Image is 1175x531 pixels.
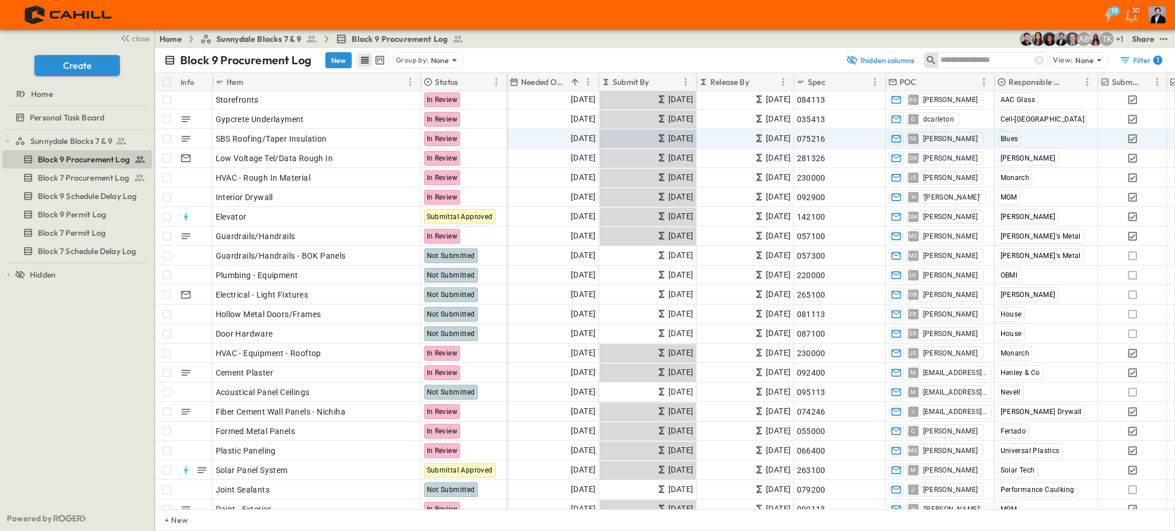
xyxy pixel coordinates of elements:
[1020,32,1033,46] img: Anthony Vazquez (avazquez@cahill-sf.com)
[766,210,791,223] span: [DATE]
[427,213,493,221] span: Submittal Approved
[216,503,271,515] span: Paint - Exterior
[766,366,791,379] span: [DATE]
[427,232,458,240] span: In Review
[216,33,302,45] span: Sunnydale Blocks 7 & 9
[216,94,259,106] span: Storefronts
[1097,5,1120,25] button: 19
[1157,56,1159,65] h6: 1
[797,270,826,281] span: 220000
[571,424,596,438] span: [DATE]
[396,54,429,66] p: Group by:
[1116,33,1127,45] p: + 1
[797,114,826,125] span: 035413
[427,369,458,377] span: In Review
[923,115,955,124] span: dcarleton
[1001,408,1082,416] span: [PERSON_NAME] Drywall
[358,53,372,67] button: row view
[352,33,448,45] span: Block 9 Procurement Log
[1001,486,1075,494] span: Performance Caulking
[766,483,791,496] span: [DATE]
[200,33,318,45] a: Sunnydale Blocks 7 & 9
[908,450,918,451] span: MG
[2,110,150,126] a: Personal Task Board
[923,446,978,455] span: [PERSON_NAME]
[668,151,693,165] span: [DATE]
[797,172,826,183] span: 230000
[460,76,473,88] button: Sort
[1100,32,1114,46] div: Teddy Khuong (tkhuong@guzmangc.com)
[752,76,764,88] button: Sort
[766,405,791,418] span: [DATE]
[14,3,124,27] img: 4f72bfc4efa7236828875bac24094a5ddb05241e32d018417354e964050affa1.png
[977,75,991,89] button: Menu
[356,52,388,69] div: table view
[571,288,596,301] span: [DATE]
[571,210,596,223] span: [DATE]
[766,444,791,457] span: [DATE]
[427,135,458,143] span: In Review
[1001,427,1026,435] span: Fertado
[797,445,826,456] span: 066400
[1001,154,1056,162] span: [PERSON_NAME]
[132,33,150,44] span: close
[797,484,826,495] span: 079200
[679,75,692,89] button: Menu
[1001,291,1056,299] span: [PERSON_NAME]
[923,134,978,143] span: [PERSON_NAME]
[427,408,458,416] span: In Review
[668,249,693,262] span: [DATE]
[427,349,458,357] span: In Review
[571,444,596,457] span: [DATE]
[797,348,826,359] span: 230000
[427,388,475,396] span: Not Submitted
[2,108,152,127] div: Personal Task Boardtest
[227,76,243,88] p: Item
[1001,213,1056,221] span: [PERSON_NAME]
[766,132,791,145] span: [DATE]
[1077,32,1091,46] div: Andrew Barreto (abarreto@guzmangc.com)
[403,75,417,89] button: Menu
[668,346,693,360] span: [DATE]
[336,33,464,45] a: Block 9 Procurement Log
[165,514,172,526] p: + New
[766,288,791,301] span: [DATE]
[668,268,693,282] span: [DATE]
[797,231,826,242] span: 057100
[923,271,978,280] span: [PERSON_NAME]
[2,132,152,150] div: Sunnydale Blocks 7 & 9test
[923,290,978,299] span: [PERSON_NAME]
[1001,369,1040,377] span: Henley & Co
[1132,33,1154,45] div: Share
[571,229,596,243] span: [DATE]
[808,76,826,88] p: Spec
[923,466,978,475] span: [PERSON_NAME]
[909,333,917,334] span: ER
[668,483,693,496] span: [DATE]
[427,427,458,435] span: In Review
[766,268,791,282] span: [DATE]
[1001,232,1081,240] span: [PERSON_NAME]'s Metal
[923,310,978,319] span: [PERSON_NAME]
[216,484,270,495] span: Joint Sealants
[1001,466,1035,474] span: Solar Tech
[372,53,387,67] button: kanban view
[159,33,470,45] nav: breadcrumbs
[797,309,826,320] span: 081113
[766,307,791,321] span: [DATE]
[839,52,921,68] button: 1hidden columns
[427,271,475,279] span: Not Submitted
[427,310,475,318] span: Not Submitted
[571,132,596,145] span: [DATE]
[766,112,791,126] span: [DATE]
[2,170,150,186] a: Block 7 Procurement Log
[178,73,213,91] div: Info
[1001,447,1060,455] span: Universal Plastics
[668,385,693,399] span: [DATE]
[571,366,596,379] span: [DATE]
[1149,6,1166,24] img: Profile Picture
